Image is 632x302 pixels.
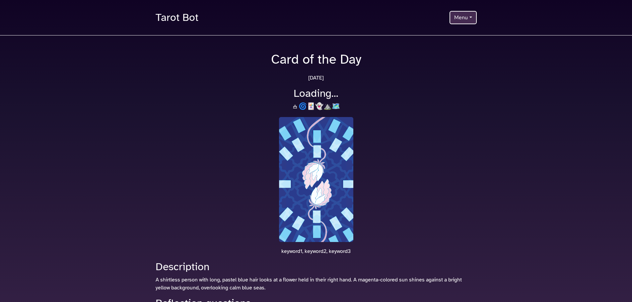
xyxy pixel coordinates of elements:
[156,276,477,292] p: A shirtless person with long, pastel blue hair looks at a flower held in their right hand. A mage...
[152,87,481,100] h2: Loading...
[152,247,481,255] p: keyword1, keyword2, keyword3
[152,74,481,82] p: [DATE]
[279,117,353,242] img: cardBack.jpg
[450,11,476,24] button: Menu
[156,261,477,273] h2: Description
[152,51,481,67] h1: Card of the Day
[156,8,198,27] a: Tarot Bot
[152,102,481,110] h3: 🜁🌀🃏👻⛰️🗺️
